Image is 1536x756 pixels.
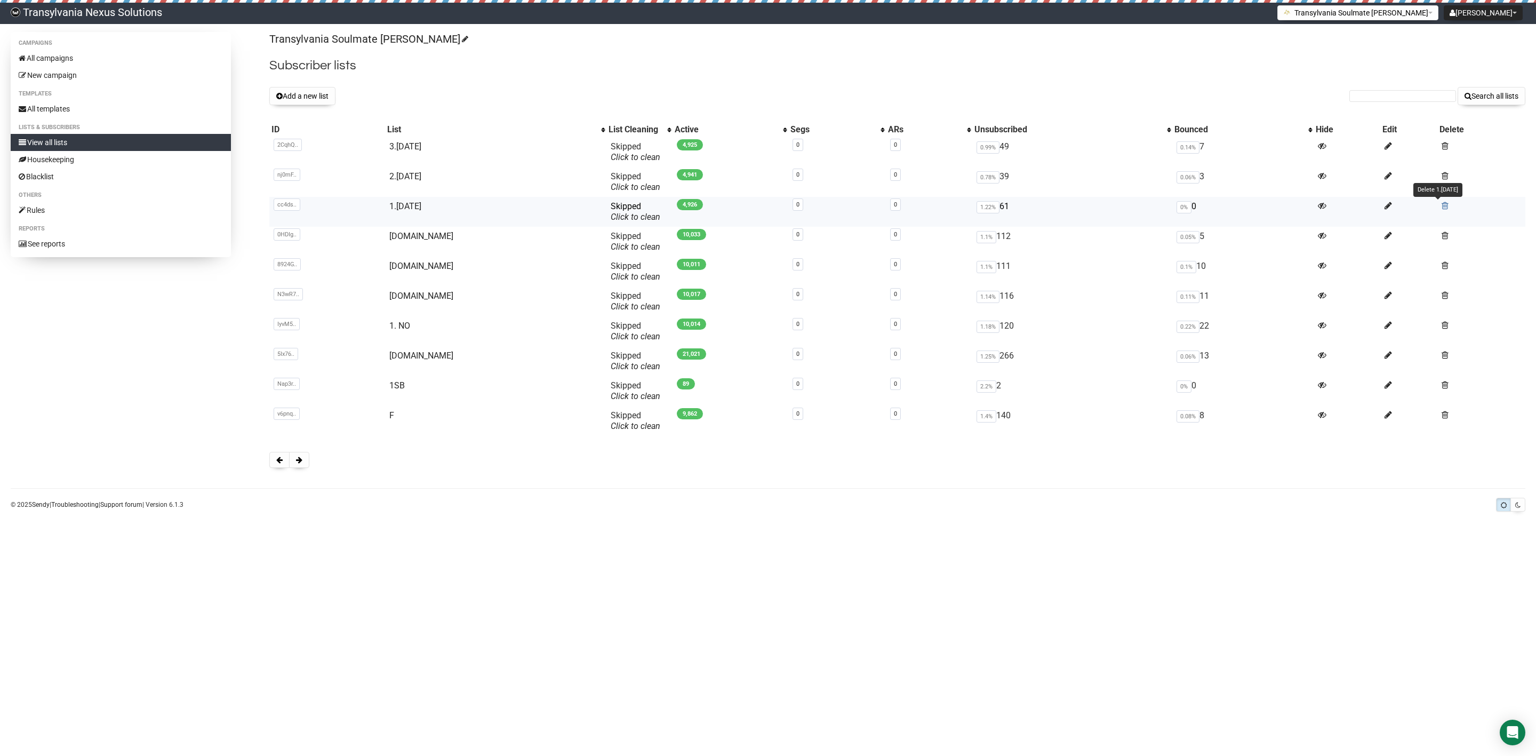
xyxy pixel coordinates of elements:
[611,391,660,401] a: Click to clean
[888,124,962,135] div: ARs
[677,408,703,419] span: 9,862
[11,7,20,17] img: 586cc6b7d8bc403f0c61b981d947c989
[894,351,897,357] a: 0
[796,321,799,328] a: 0
[389,351,453,361] a: [DOMAIN_NAME]
[606,122,673,137] th: List Cleaning: No sort applied, activate to apply an ascending sort
[269,33,467,45] a: Transylvania Soulmate [PERSON_NAME]
[1382,124,1435,135] div: Edit
[11,134,231,151] a: View all lists
[796,171,799,178] a: 0
[796,380,799,387] a: 0
[611,201,660,222] span: Skipped
[1177,321,1199,333] span: 0.22%
[11,235,231,252] a: See reports
[677,229,706,240] span: 10,033
[1314,122,1380,137] th: Hide: No sort applied, sorting is disabled
[11,189,231,202] li: Others
[677,289,706,300] span: 10,017
[274,258,301,270] span: 8924G..
[673,122,788,137] th: Active: No sort applied, activate to apply an ascending sort
[677,348,706,360] span: 21,021
[977,321,999,333] span: 1.18%
[387,124,596,135] div: List
[972,346,1172,376] td: 266
[611,212,660,222] a: Click to clean
[894,380,897,387] a: 0
[389,321,410,331] a: 1. NO
[894,171,897,178] a: 0
[1172,122,1314,137] th: Bounced: No sort applied, activate to apply an ascending sort
[974,124,1162,135] div: Unsubscribed
[894,261,897,268] a: 0
[1174,124,1303,135] div: Bounced
[1177,291,1199,303] span: 0.11%
[11,67,231,84] a: New campaign
[977,171,999,184] span: 0.78%
[11,100,231,117] a: All templates
[1172,287,1314,316] td: 11
[51,501,99,508] a: Troubleshooting
[894,231,897,238] a: 0
[1380,122,1437,137] th: Edit: No sort applied, sorting is disabled
[389,171,421,181] a: 2.[DATE]
[977,351,999,363] span: 1.25%
[1172,376,1314,406] td: 0
[1172,227,1314,257] td: 5
[796,410,799,417] a: 0
[972,227,1172,257] td: 112
[274,378,300,390] span: Nap3r..
[11,222,231,235] li: Reports
[274,228,300,241] span: 0HDIg..
[274,288,303,300] span: N3wR7..
[796,351,799,357] a: 0
[1177,141,1199,154] span: 0.14%
[977,380,996,393] span: 2.2%
[611,182,660,192] a: Click to clean
[611,171,660,192] span: Skipped
[796,201,799,208] a: 0
[1500,720,1525,745] div: Open Intercom Messenger
[1177,261,1196,273] span: 0.1%
[1177,231,1199,243] span: 0.05%
[611,331,660,341] a: Click to clean
[269,87,335,105] button: Add a new list
[788,122,886,137] th: Segs: No sort applied, activate to apply an ascending sort
[274,169,300,181] span: nj0mF..
[11,87,231,100] li: Templates
[389,141,421,152] a: 3.[DATE]
[1177,171,1199,184] span: 0.06%
[611,361,660,371] a: Click to clean
[611,380,660,401] span: Skipped
[1177,380,1191,393] span: 0%
[796,291,799,298] a: 0
[611,421,660,431] a: Click to clean
[677,319,706,330] span: 10,014
[1172,406,1314,436] td: 8
[977,141,999,154] span: 0.99%
[972,137,1172,167] td: 49
[609,124,662,135] div: List Cleaning
[274,139,302,151] span: 2CqhQ..
[977,231,996,243] span: 1.1%
[11,37,231,50] li: Campaigns
[1172,197,1314,227] td: 0
[611,291,660,312] span: Skipped
[1413,183,1462,197] div: Delete 1.[DATE]
[269,122,385,137] th: ID: No sort applied, sorting is disabled
[677,139,703,150] span: 4,925
[385,122,606,137] th: List: No sort applied, activate to apply an ascending sort
[269,56,1525,75] h2: Subscriber lists
[790,124,875,135] div: Segs
[611,261,660,282] span: Skipped
[611,242,660,252] a: Click to clean
[1177,410,1199,423] span: 0.08%
[611,231,660,252] span: Skipped
[389,231,453,241] a: [DOMAIN_NAME]
[32,501,50,508] a: Sendy
[796,261,799,268] a: 0
[611,321,660,341] span: Skipped
[1316,124,1378,135] div: Hide
[611,301,660,312] a: Click to clean
[11,202,231,219] a: Rules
